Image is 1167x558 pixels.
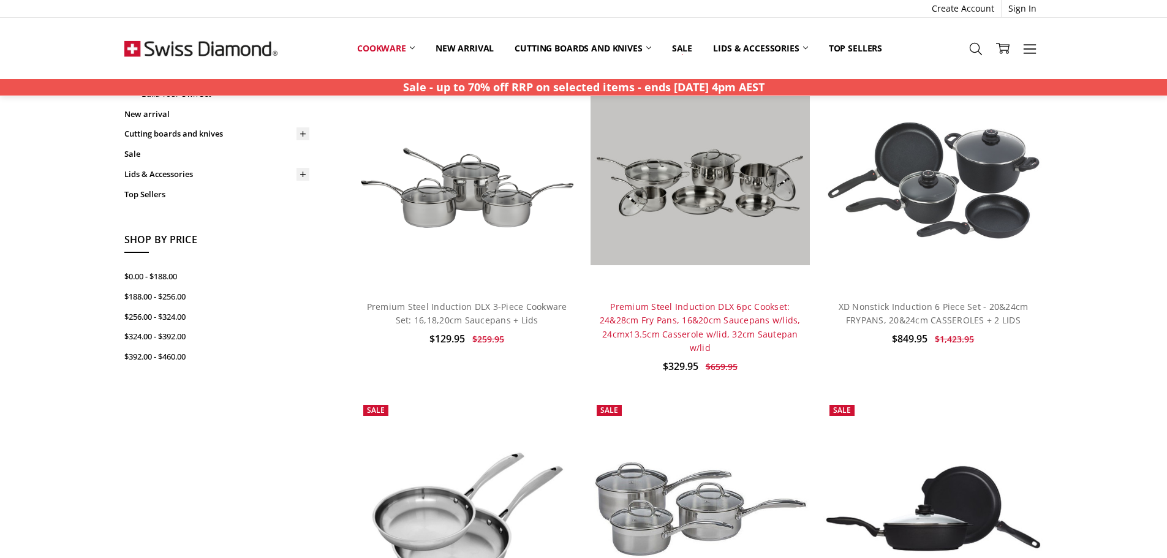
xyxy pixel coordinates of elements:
img: Premium Steel Induction DLX 3-Piece Cookware Set: 16,18,20cm Saucepans + Lids [357,107,576,253]
strong: Sale - up to 70% off RRP on selected items - ends [DATE] 4pm AEST [403,80,765,94]
a: $256.00 - $324.00 [124,307,309,327]
a: Premium Steel Induction DLX 3-Piece Cookware Set: 16,18,20cm Saucepans + Lids [357,70,576,290]
a: Premium Steel DLX 6 pc cookware set; PSLASET06 [591,70,810,290]
a: Sale [662,35,703,62]
a: Cookware [347,35,425,62]
span: $849.95 [892,332,927,345]
img: Premium Steel DLX 6 pc cookware set; PSLASET06 [591,95,810,266]
span: $329.95 [663,360,698,373]
a: $324.00 - $392.00 [124,326,309,347]
a: Cutting boards and knives [124,124,309,144]
a: XD Nonstick Induction 6 Piece Set - 20&24cm FRYPANS, 20&24cm CASSEROLES + 2 LIDS [839,301,1029,326]
span: Sale [600,405,618,415]
a: Sale [124,144,309,164]
span: $659.95 [706,361,738,372]
a: Premium Steel Induction DLX 3-Piece Cookware Set: 16,18,20cm Saucepans + Lids [367,301,567,326]
h5: Shop By Price [124,232,309,253]
a: Cutting boards and knives [504,35,662,62]
a: XD Nonstick Induction 6 Piece Set - 20&24cm FRYPANS, 20&24cm CASSEROLES + 2 LIDS [823,70,1043,290]
img: Free Shipping On Every Order [124,18,278,79]
span: Sale [367,405,385,415]
a: $0.00 - $188.00 [124,266,309,287]
span: $259.95 [472,333,504,345]
span: $129.95 [429,332,465,345]
a: $392.00 - $460.00 [124,347,309,367]
a: Top Sellers [124,184,309,205]
a: New arrival [124,104,309,124]
span: $1,423.95 [935,333,974,345]
img: XD Nonstick Induction 6 Piece Set - 20&24cm FRYPANS, 20&24cm CASSEROLES + 2 LIDS [823,118,1043,241]
span: Sale [833,405,851,415]
a: New arrival [425,35,504,62]
a: Premium Steel Induction DLX 6pc Cookset: 24&28cm Fry Pans, 16&20cm Saucepans w/lids, 24cmx13.5cm ... [600,301,801,353]
a: $188.00 - $256.00 [124,287,309,307]
a: Lids & Accessories [124,164,309,184]
a: Lids & Accessories [703,35,818,62]
img: XD Induction 2 Piece Combo: Fry Pan 28cm and Saute Pan 28cm + 28cm lid [823,462,1043,555]
a: Top Sellers [818,35,893,62]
